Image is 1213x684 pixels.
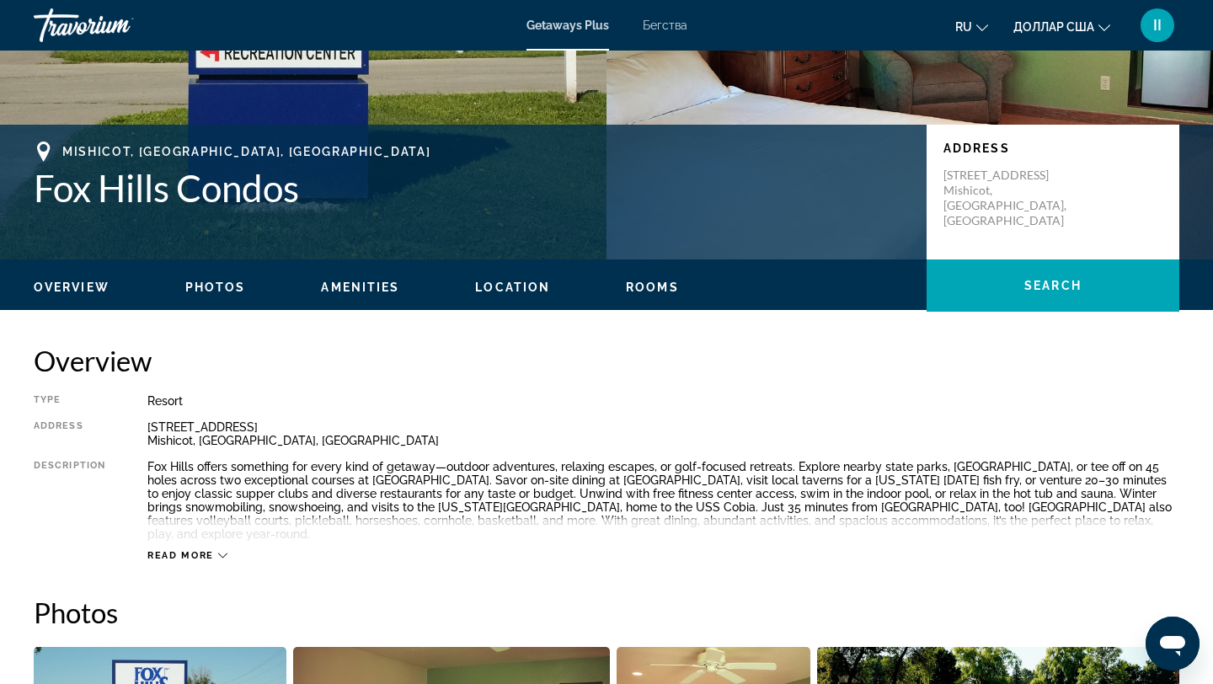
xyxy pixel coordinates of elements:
iframe: Кнопка запуска окна обмена сообщениями [1146,617,1200,671]
font: II [1153,16,1162,34]
a: Getaways Plus [526,19,609,32]
button: Amenities [321,280,399,295]
button: Меню пользователя [1136,8,1179,43]
div: Address [34,420,105,447]
button: Location [475,280,550,295]
span: Location [475,281,550,294]
span: Mishicot, [GEOGRAPHIC_DATA], [GEOGRAPHIC_DATA] [62,145,430,158]
button: Read more [147,549,227,562]
font: доллар США [1013,20,1094,34]
h1: Fox Hills Condos [34,166,910,210]
p: Address [943,142,1162,155]
div: Type [34,394,105,408]
button: Photos [185,280,246,295]
button: Изменить валюту [1013,14,1110,39]
button: Rooms [626,280,679,295]
span: Amenities [321,281,399,294]
div: [STREET_ADDRESS] Mishicot, [GEOGRAPHIC_DATA], [GEOGRAPHIC_DATA] [147,420,1179,447]
a: Травориум [34,3,202,47]
p: [STREET_ADDRESS] Mishicot, [GEOGRAPHIC_DATA], [GEOGRAPHIC_DATA] [943,168,1078,228]
span: Rooms [626,281,679,294]
h2: Overview [34,344,1179,377]
h2: Photos [34,596,1179,629]
button: Изменить язык [955,14,988,39]
button: Overview [34,280,110,295]
span: Search [1024,279,1082,292]
font: ru [955,20,972,34]
div: Description [34,460,105,541]
button: Search [927,259,1179,312]
span: Photos [185,281,246,294]
div: Fox Hills offers something for every kind of getaway—outdoor adventures, relaxing escapes, or gol... [147,460,1179,541]
a: Бегства [643,19,687,32]
span: Read more [147,550,214,561]
div: Resort [147,394,1179,408]
span: Overview [34,281,110,294]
